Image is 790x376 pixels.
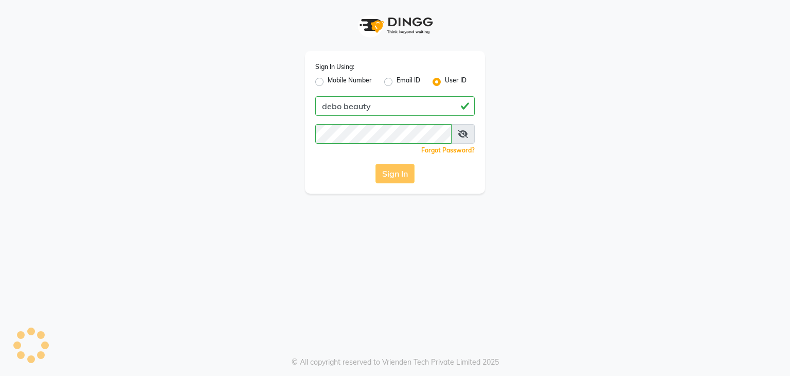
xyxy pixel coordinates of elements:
img: logo1.svg [354,10,436,41]
label: User ID [445,76,466,88]
label: Mobile Number [328,76,372,88]
label: Sign In Using: [315,62,354,72]
input: Username [315,96,475,116]
label: Email ID [397,76,420,88]
a: Forgot Password? [421,146,475,154]
input: Username [315,124,452,144]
